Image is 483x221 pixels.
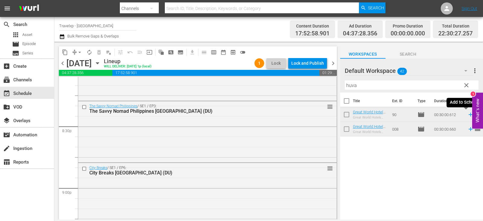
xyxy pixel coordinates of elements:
[89,166,304,176] div: / SE1 / EP6:
[353,124,386,142] a: Great World Hotels Huvafen Fushi 1, [GEOGRAPHIC_DATA] (DU)
[70,47,85,57] span: Remove Gaps & Overlaps
[89,104,137,108] a: The Savvy Nomad Philippines
[106,49,112,55] span: playlist_remove_outlined
[353,130,387,134] div: Great World Hotels Huvafen Fushi 1, [GEOGRAPHIC_DATA]
[288,58,327,69] button: Lock and Publish
[185,46,197,58] span: Download as CSV
[178,49,184,55] span: subtitles_outlined
[329,60,337,67] span: chevron_right
[12,41,19,48] span: Episode
[414,93,430,109] th: Type
[22,50,33,56] span: Series
[471,67,478,74] span: more_vert
[240,49,246,55] span: toggle_off
[66,34,119,38] span: Bulk Remove Gaps & Overlaps
[59,60,66,67] span: chevron_left
[72,49,78,55] span: compress
[343,30,377,37] span: 04:37:28.356
[417,125,425,133] span: Episode
[3,76,10,83] span: Channels
[89,104,304,114] div: / SE1 / EP3:
[59,70,112,76] span: 04:37:28.356
[220,49,226,55] span: date_range_outlined
[146,49,152,55] span: input
[327,165,333,171] button: reorder
[3,103,10,111] span: VOD
[3,145,10,152] span: Ingestion
[254,61,264,66] span: 1
[397,65,407,78] span: 42
[85,47,94,57] span: Loop Content
[462,6,477,11] a: Sign Out
[319,70,337,76] span: 01:29:32.743
[295,22,330,30] div: Content Duration
[474,125,481,132] span: reorder
[417,111,425,118] span: Episode
[385,50,431,58] span: Search
[219,47,228,57] span: Month Calendar View
[463,82,470,89] span: clear
[472,93,483,128] button: Open Feedback Widget
[12,50,19,57] span: Series
[22,32,32,38] span: Asset
[104,65,152,69] div: WILL DELIVER: [DATE] 1p (local)
[230,49,236,55] span: preview_outlined
[22,41,36,47] span: Episode
[438,22,473,30] div: Total Duration
[390,122,415,136] td: 008
[471,91,475,96] div: 1
[269,60,283,67] span: Lock
[168,49,174,55] span: pageview_outlined
[467,126,474,132] svg: Add to Schedule
[432,107,465,122] td: 00:30:00.612
[353,110,386,128] a: Great World Hotels Huvafen Fushi 2, [GEOGRAPHIC_DATA] (DU)
[12,31,19,38] span: Asset
[343,22,377,30] div: Ad Duration
[471,63,478,78] button: more_vert
[89,170,304,176] div: City Breaks [GEOGRAPHIC_DATA] (DU)
[211,49,217,55] span: calendar_view_week_outlined
[158,49,164,55] span: auto_awesome_motion_outlined
[4,5,11,12] span: menu
[3,117,10,124] span: Overlays
[89,108,304,114] div: The Savvy Nomad Philippines [GEOGRAPHIC_DATA] (DU)
[359,2,385,13] button: Search
[327,103,333,110] span: reorder
[86,49,92,55] span: autorenew_outlined
[3,158,10,166] span: Reports
[166,47,176,57] span: Create Search Block
[391,22,425,30] div: Promo Duration
[3,63,10,70] span: Create
[112,70,319,76] span: 17:52:58.901
[432,122,465,136] td: 00:30:00.660
[327,103,333,109] button: reorder
[77,49,83,55] span: arrow_drop_down
[3,131,10,138] span: Automation
[461,80,471,90] button: clear
[353,93,389,109] th: Title
[295,30,330,37] span: 17:52:58.901
[197,46,209,58] span: Day Calendar View
[3,90,10,97] span: Schedule
[62,49,68,55] span: content_copy
[3,21,10,28] span: Search
[340,50,385,58] span: Workspaces
[391,30,425,37] span: 00:00:00.000
[89,166,107,170] a: City Breaks
[14,2,43,16] img: ans4CAIJ8jUAAAAAAAAAAAAAAAAAAAAAAAAgQb4GAAAAAAAAAAAAAAAAAAAAAAAAJMjXAAAAAAAAAAAAAAAAAAAAAAAAgAT5G...
[228,47,238,57] span: View Backup
[60,47,70,57] span: Copy Lineup
[389,93,414,109] th: Ext. ID
[291,58,324,69] div: Lock and Publish
[390,107,415,122] td: 90
[66,58,92,68] div: [DATE]
[430,93,467,109] th: Duration
[267,58,286,68] button: Lock
[368,2,384,13] span: Search
[327,165,333,172] span: reorder
[353,115,387,119] div: Great World Hotels Huvafen Fushi 2, [GEOGRAPHIC_DATA]
[438,30,473,37] span: 22:30:27.257
[345,62,473,79] div: Default Workspace
[104,58,152,65] div: Lineup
